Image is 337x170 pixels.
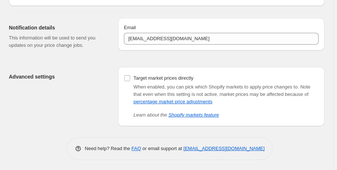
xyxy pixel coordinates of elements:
[85,146,132,151] span: Need help? Read the
[124,25,136,30] span: Email
[133,99,212,104] a: percentage market price adjustments
[184,146,265,151] a: [EMAIL_ADDRESS][DOMAIN_NAME]
[9,34,106,49] p: This information will be used to send you updates on your price change jobs.
[133,75,194,81] span: Target market prices directly
[9,73,106,80] h2: Advanced settings
[133,112,219,118] i: Learn about the
[141,146,184,151] span: or email support at
[133,84,299,90] span: When enabled, you can pick which Shopify markets to apply price changes to.
[168,112,219,118] a: Shopify markets feature
[9,24,106,31] h2: Notification details
[132,146,141,151] a: FAQ
[133,84,310,104] span: Note that even when this setting is not active, market prices may be affected because of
